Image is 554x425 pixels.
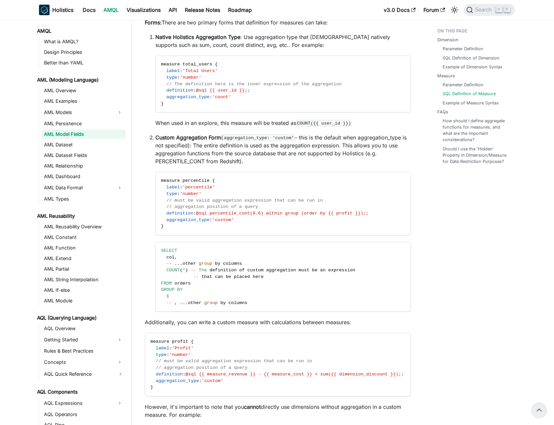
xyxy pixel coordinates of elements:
p: However, it's important to note that you directly use dimensions without aggregation in a custom ... [145,403,411,419]
a: Dimension [437,37,458,43]
span: 'custom' [212,217,234,222]
span: : [180,185,182,190]
span: , [175,300,177,305]
a: How should I define aggregate functions for measures, and what are the important considerations? [443,118,508,143]
a: Rules & Best Practices [42,346,126,356]
span: columns [223,261,242,266]
a: AML Overview [42,86,126,95]
span: measure [150,339,169,344]
span: 1 [166,294,169,299]
span: custom [247,268,263,273]
a: AQL Expressions [42,398,114,408]
span: COUNT [166,268,180,273]
span: of [239,268,245,273]
span: { [212,178,215,183]
span: @sql {{ user_id }};; [196,88,250,93]
a: AQL Components [35,387,126,397]
span: - [193,268,196,273]
span: expression [328,268,355,273]
span: col [166,255,174,260]
a: Parameter Definition [443,46,483,52]
a: AML Function [42,243,126,252]
span: can [215,274,223,279]
span: other [188,300,202,305]
span: : [210,95,212,99]
a: AMQL [99,5,123,15]
p: : Use aggregation type that [DEMOGRAPHIC_DATA] natively supports such as sum, count, count distin... [155,33,411,49]
strong: Custom Aggregation Form [155,134,221,141]
a: Better than YAML [42,58,126,67]
a: AML Model Fields [42,130,126,139]
button: Expand sidebar category 'AML Data Format' [114,182,126,193]
a: AML Dataset Fields [42,151,126,160]
span: orders [175,281,191,286]
span: definition [166,88,193,93]
b: Holistics [52,6,73,14]
p: There are two primary forms that definition for measures can take: [145,19,411,26]
span: . [185,300,188,305]
span: : [210,217,212,222]
span: by [220,300,226,305]
a: FAQs [437,109,448,115]
span: that [201,274,212,279]
p: ( - this is the default when aggregation_type is not specified): The entire definition is used as... [155,134,411,165]
span: // aggregation position of a query [166,204,258,209]
a: SQL Definition of Dimension [443,55,499,61]
a: HolisticsHolistics [39,5,73,15]
a: AML Dashboard [42,172,126,181]
span: } [150,385,153,390]
span: be [226,274,231,279]
a: Parameter Definition [443,82,483,88]
a: What is AMQL? [42,37,126,46]
strong: Native Holistics Aggregation Type [155,34,240,40]
span: definition [156,372,183,377]
span: label [156,346,169,351]
span: type [166,75,177,80]
span: 'number' [180,191,201,196]
a: AQL Operators [42,410,126,419]
span: . [182,300,185,305]
span: 'number' [169,352,191,357]
span: ( [180,268,182,273]
a: AML Extend [42,254,126,263]
span: 'number' [180,75,201,80]
a: AML Reusability [35,212,126,221]
a: API [165,5,181,15]
span: // must be valid aggregation expression that can be run in [156,359,312,364]
a: AML Data Format [42,182,114,193]
button: Expand sidebar category 'Concepts' [114,357,126,367]
span: BY [177,287,182,292]
a: AML Dataset [42,140,126,149]
a: Measure [437,73,455,79]
span: - [196,274,199,279]
a: AML (Modeling Language) [35,75,126,85]
span: : [177,75,180,80]
a: AML Reusability Overview [42,222,126,231]
span: @sql {{ measure_revenue }} - {{ measure_cost }} + sum({{ dimension_discount }});; [185,372,404,377]
a: AML Partial [42,264,126,274]
nav: Docs sidebar [32,20,132,425]
span: : [199,378,202,383]
span: aggregation_type [156,378,199,383]
span: be [312,268,317,273]
button: Expand sidebar category 'AML Models' [114,107,126,118]
code: aggregation_type: 'custom' [223,135,295,141]
span: aggregation_type [166,95,210,99]
span: SELECT [161,248,177,253]
span: } [161,224,164,229]
span: total_users [182,62,212,67]
span: - [169,300,172,305]
a: Getting Started [42,334,114,345]
button: Scroll back to top [531,402,547,418]
span: - [166,300,169,305]
span: type [166,191,177,196]
span: : [180,68,182,73]
span: measure [161,178,180,183]
strong: Forms: [145,19,162,26]
span: label [166,68,180,73]
a: AMQL [35,26,126,36]
span: { [191,339,193,344]
span: // aggregation position of a query [156,365,247,370]
span: Search [473,7,496,13]
span: measure [161,62,180,67]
